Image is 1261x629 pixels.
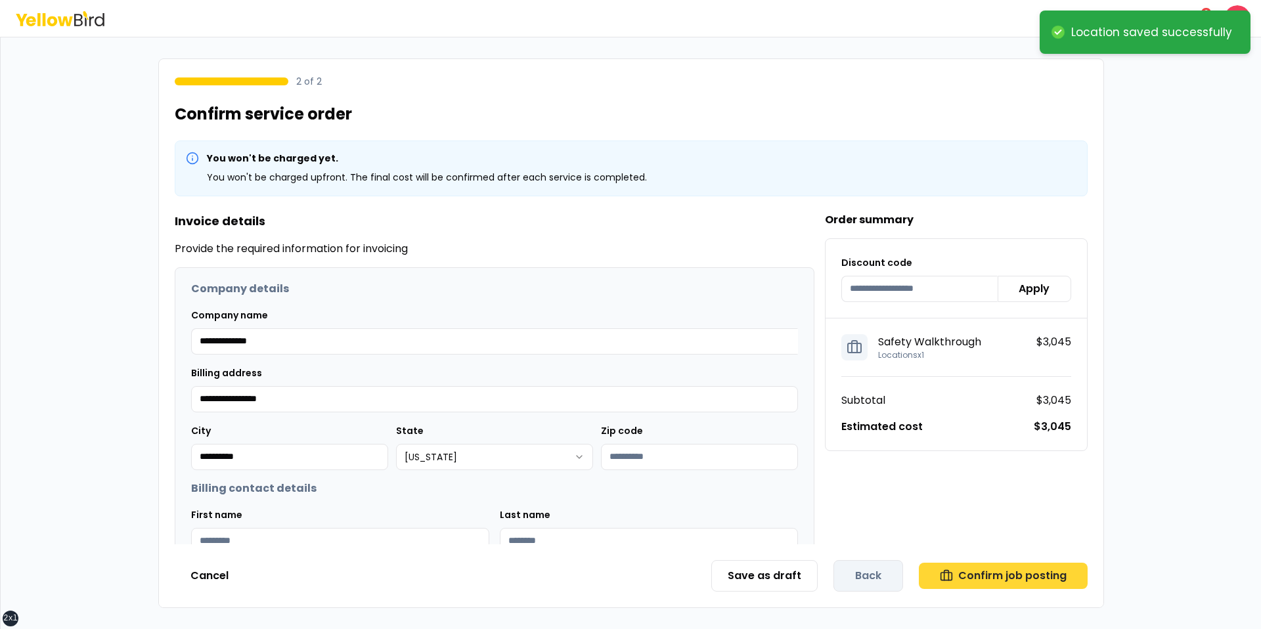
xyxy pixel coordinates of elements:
button: Cancel [175,563,244,589]
p: Estimated cost [841,419,923,435]
h1: Confirm service order [175,104,352,125]
p: You won't be charged upfront. The final cost will be confirmed after each service is completed. [207,170,647,185]
button: Apply [998,276,1071,302]
p: 2 of 2 [296,75,322,88]
label: Billing address [191,366,262,380]
label: City [191,424,211,437]
label: State [396,424,424,437]
h3: Invoice details [175,212,814,230]
p: Subtotal [841,393,885,408]
p: Provide the required information for invoicing [175,241,814,257]
button: Confirm job posting [919,563,1088,589]
button: 2 [1187,5,1214,32]
p: $3,045 [1036,393,1071,408]
h4: You won't be charged yet. [207,152,647,165]
p: $3,045 [1036,334,1071,350]
span: YG [1224,5,1250,32]
h2: Order summary [825,212,1088,228]
button: Save as draft [711,560,818,592]
div: 2xl [3,613,18,624]
p: Locations x 1 [878,350,924,360]
p: Safety Walkthrough [878,334,981,350]
label: Zip code [601,424,643,437]
h2: Billing contact details [191,481,798,496]
label: Discount code [841,256,912,269]
label: First name [191,508,242,521]
p: $3,045 [1034,419,1071,435]
label: Company name [191,309,268,322]
div: 2 [1200,7,1212,18]
h2: Company details [191,281,289,297]
div: Location saved successfully [1071,25,1232,39]
label: Last name [500,508,550,521]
